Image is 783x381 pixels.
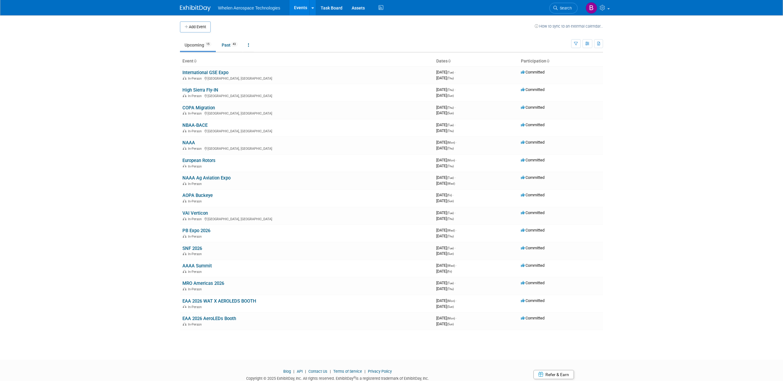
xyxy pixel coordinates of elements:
[183,147,186,150] img: In-Person Event
[447,235,454,238] span: (Thu)
[456,140,457,145] span: -
[436,87,456,92] span: [DATE]
[436,210,456,215] span: [DATE]
[521,158,544,162] span: Committed
[521,210,544,215] span: Committed
[180,39,216,51] a: Upcoming15
[447,141,455,144] span: (Mon)
[455,175,456,180] span: -
[447,123,454,127] span: (Tue)
[447,77,454,80] span: (Thu)
[436,228,457,232] span: [DATE]
[182,140,195,145] a: NAAA
[182,246,202,251] a: SNF 2026
[455,281,456,285] span: -
[456,298,457,303] span: -
[183,199,186,202] img: In-Person Event
[182,123,208,128] a: NBAA-BACE
[447,111,454,115] span: (Sun)
[436,263,457,268] span: [DATE]
[436,93,454,98] span: [DATE]
[447,194,452,197] span: (Fri)
[183,235,186,238] img: In-Person Event
[447,164,454,168] span: (Thu)
[182,105,215,111] a: COPA Migration
[436,140,457,145] span: [DATE]
[183,323,186,326] img: In-Person Event
[182,93,431,98] div: [GEOGRAPHIC_DATA], [GEOGRAPHIC_DATA]
[521,263,544,268] span: Committed
[363,369,367,374] span: |
[436,246,456,250] span: [DATE]
[183,252,186,255] img: In-Person Event
[447,252,454,255] span: (Sun)
[188,199,204,203] span: In-Person
[456,228,457,232] span: -
[180,21,211,32] button: Add Event
[436,146,454,150] span: [DATE]
[447,229,455,232] span: (Wed)
[292,369,296,374] span: |
[436,316,457,320] span: [DATE]
[188,217,204,221] span: In-Person
[436,281,456,285] span: [DATE]
[217,39,242,51] a: Past43
[436,298,457,303] span: [DATE]
[521,87,544,92] span: Committed
[447,299,455,303] span: (Mon)
[304,369,307,374] span: |
[333,369,362,374] a: Terms of Service
[188,129,204,133] span: In-Person
[183,182,186,185] img: In-Person Event
[521,281,544,285] span: Committed
[193,58,197,63] a: Sort by Event Name
[456,263,457,268] span: -
[182,76,431,81] div: [GEOGRAPHIC_DATA], [GEOGRAPHIC_DATA]
[353,376,356,379] sup: ®
[447,217,454,221] span: (Thu)
[188,323,204,326] span: In-Person
[436,123,456,127] span: [DATE]
[328,369,332,374] span: |
[182,281,224,286] a: MRO Americas 2026
[183,287,186,290] img: In-Person Event
[182,158,216,163] a: European Rotors
[436,269,452,273] span: [DATE]
[521,298,544,303] span: Committed
[447,317,455,320] span: (Mon)
[521,316,544,320] span: Committed
[436,193,454,197] span: [DATE]
[434,56,518,66] th: Dates
[447,211,454,215] span: (Tue)
[188,77,204,81] span: In-Person
[549,3,578,13] a: Search
[231,42,238,47] span: 43
[535,24,603,28] a: How to sync to an external calendar...
[188,111,204,115] span: In-Person
[183,270,186,273] img: In-Person Event
[182,146,431,151] div: [GEOGRAPHIC_DATA], [GEOGRAPHIC_DATA]
[182,316,236,321] a: EAA 2026 AeroLEDs Booth
[521,70,544,74] span: Committed
[447,129,454,133] span: (Thu)
[436,128,454,133] span: [DATE]
[283,369,291,374] a: Blog
[188,287,204,291] span: In-Person
[308,369,327,374] a: Contact Us
[447,305,454,308] span: (Sun)
[182,111,431,115] div: [GEOGRAPHIC_DATA], [GEOGRAPHIC_DATA]
[182,175,231,181] a: NAAA Ag Aviation Expo
[447,281,454,285] span: (Tue)
[521,175,544,180] span: Committed
[182,298,256,304] a: EAA 2026 WAT X AEROLEDS BOOTH
[188,164,204,168] span: In-Person
[182,128,431,133] div: [GEOGRAPHIC_DATA], [GEOGRAPHIC_DATA]
[188,182,204,186] span: In-Person
[456,158,457,162] span: -
[448,58,451,63] a: Sort by Start Date
[218,6,280,10] span: Whelen Aerospace Technologies
[521,140,544,145] span: Committed
[447,323,454,326] span: (Sun)
[436,181,455,186] span: [DATE]
[447,199,454,203] span: (Sun)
